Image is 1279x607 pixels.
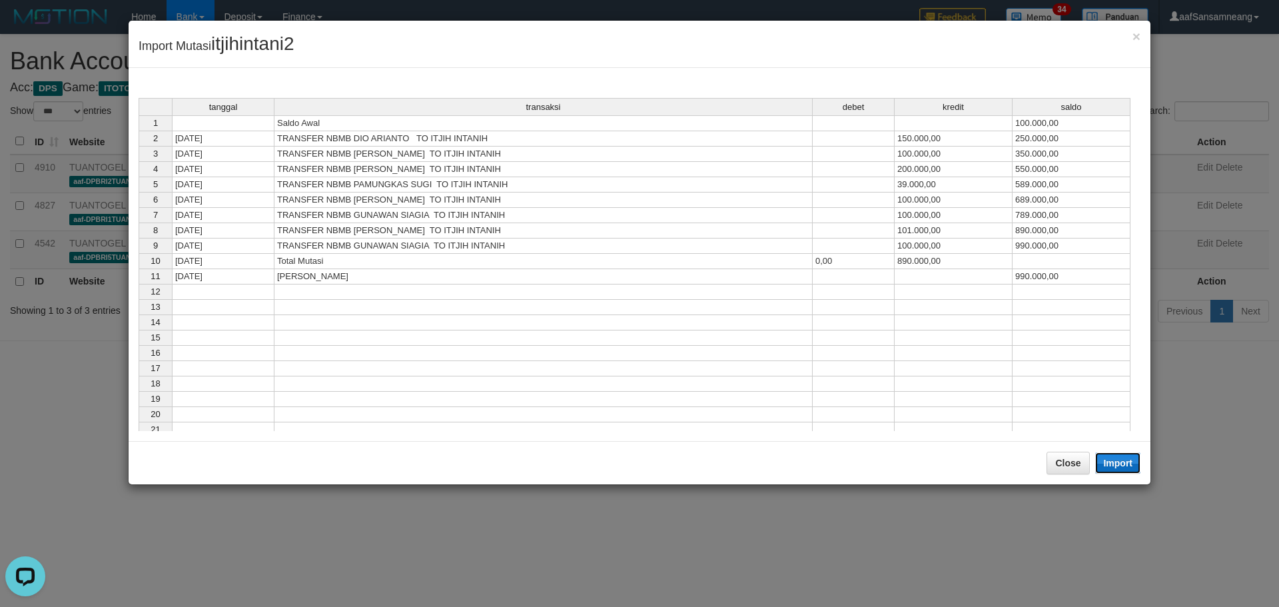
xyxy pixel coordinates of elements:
td: TRANSFER NBMB [PERSON_NAME] TO ITJIH INTANIH [274,147,813,162]
td: [DATE] [172,254,274,269]
span: 4 [153,164,158,174]
span: 20 [151,409,160,419]
td: 100.000,00 [1013,115,1130,131]
button: Close [1132,29,1140,43]
td: [DATE] [172,131,274,147]
span: tanggal [209,103,238,112]
span: 9 [153,241,158,251]
td: 789.000,00 [1013,208,1130,223]
td: [PERSON_NAME] [274,269,813,285]
td: TRANSFER NBMB [PERSON_NAME] TO ITJIH INTANIH [274,162,813,177]
td: 200.000,00 [895,162,1013,177]
span: 11 [151,271,160,281]
td: 589.000,00 [1013,177,1130,193]
button: Import [1095,452,1140,474]
span: × [1132,29,1140,44]
span: 21 [151,424,160,434]
span: saldo [1061,103,1081,112]
span: 5 [153,179,158,189]
td: 39.000,00 [895,177,1013,193]
span: 1 [153,118,158,128]
button: Close [1047,452,1089,474]
span: 6 [153,195,158,205]
td: 890.000,00 [895,254,1013,269]
span: debet [843,103,865,112]
td: 100.000,00 [895,239,1013,254]
td: 990.000,00 [1013,239,1130,254]
span: 15 [151,332,160,342]
td: TRANSFER NBMB GUNAWAN SIAGIA TO ITJIH INTANIH [274,208,813,223]
span: 16 [151,348,160,358]
td: 0,00 [813,254,895,269]
td: 250.000,00 [1013,131,1130,147]
span: 13 [151,302,160,312]
td: Total Mutasi [274,254,813,269]
span: 7 [153,210,158,220]
span: transaksi [526,103,560,112]
td: TRANSFER NBMB PAMUNGKAS SUGI TO ITJIH INTANIH [274,177,813,193]
span: 8 [153,225,158,235]
td: TRANSFER NBMB GUNAWAN SIAGIA TO ITJIH INTANIH [274,239,813,254]
td: 350.000,00 [1013,147,1130,162]
span: 18 [151,378,160,388]
td: Saldo Awal [274,115,813,131]
td: 101.000,00 [895,223,1013,239]
span: 12 [151,287,160,297]
span: itjihintani2 [211,33,294,54]
span: 14 [151,317,160,327]
td: 100.000,00 [895,193,1013,208]
td: [DATE] [172,239,274,254]
td: [DATE] [172,162,274,177]
span: Import Mutasi [139,39,294,53]
td: [DATE] [172,223,274,239]
span: 19 [151,394,160,404]
td: TRANSFER NBMB [PERSON_NAME] TO ITJIH INTANIH [274,193,813,208]
td: [DATE] [172,147,274,162]
th: Select whole grid [139,98,172,115]
td: 100.000,00 [895,208,1013,223]
td: 150.000,00 [895,131,1013,147]
td: [DATE] [172,269,274,285]
td: 890.000,00 [1013,223,1130,239]
span: kredit [943,103,964,112]
span: 2 [153,133,158,143]
td: 689.000,00 [1013,193,1130,208]
td: 550.000,00 [1013,162,1130,177]
span: 17 [151,363,160,373]
span: 10 [151,256,160,266]
span: 3 [153,149,158,159]
button: Open LiveChat chat widget [5,5,45,45]
td: [DATE] [172,177,274,193]
td: TRANSFER NBMB DIO ARIANTO TO ITJIH INTANIH [274,131,813,147]
td: [DATE] [172,208,274,223]
td: TRANSFER NBMB [PERSON_NAME] TO ITJIH INTANIH [274,223,813,239]
td: [DATE] [172,193,274,208]
td: 100.000,00 [895,147,1013,162]
td: 990.000,00 [1013,269,1130,285]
